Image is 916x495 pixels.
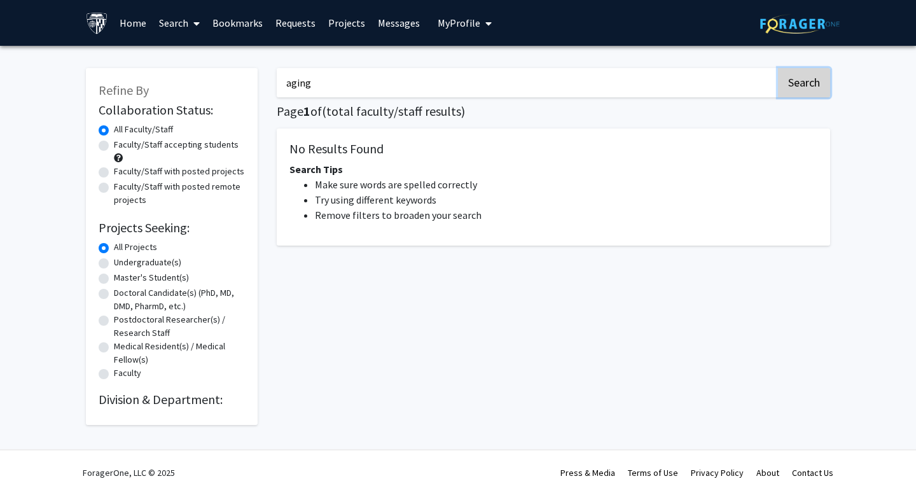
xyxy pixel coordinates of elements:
[114,313,245,340] label: Postdoctoral Researcher(s) / Research Staff
[114,366,141,380] label: Faculty
[315,192,817,207] li: Try using different keywords
[99,82,149,98] span: Refine By
[153,1,206,45] a: Search
[322,1,371,45] a: Projects
[778,68,830,97] button: Search
[628,467,678,478] a: Terms of Use
[756,467,779,478] a: About
[438,17,480,29] span: My Profile
[371,1,426,45] a: Messages
[114,241,157,254] label: All Projects
[114,138,239,151] label: Faculty/Staff accepting students
[277,258,830,288] nav: Page navigation
[277,104,830,119] h1: Page of ( total faculty/staff results)
[114,271,189,284] label: Master's Student(s)
[99,220,245,235] h2: Projects Seeking:
[99,102,245,118] h2: Collaboration Status:
[114,180,245,207] label: Faculty/Staff with posted remote projects
[114,340,245,366] label: Medical Resident(s) / Medical Fellow(s)
[206,1,269,45] a: Bookmarks
[289,141,817,157] h5: No Results Found
[86,12,108,34] img: Johns Hopkins University Logo
[83,450,175,495] div: ForagerOne, LLC © 2025
[113,1,153,45] a: Home
[289,163,343,176] span: Search Tips
[114,123,173,136] label: All Faculty/Staff
[691,467,744,478] a: Privacy Policy
[114,286,245,313] label: Doctoral Candidate(s) (PhD, MD, DMD, PharmD, etc.)
[99,392,245,407] h2: Division & Department:
[315,207,817,223] li: Remove filters to broaden your search
[114,165,244,178] label: Faculty/Staff with posted projects
[303,103,310,119] span: 1
[560,467,615,478] a: Press & Media
[277,68,776,97] input: Search Keywords
[760,14,840,34] img: ForagerOne Logo
[114,256,181,269] label: Undergraduate(s)
[315,177,817,192] li: Make sure words are spelled correctly
[792,467,833,478] a: Contact Us
[269,1,322,45] a: Requests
